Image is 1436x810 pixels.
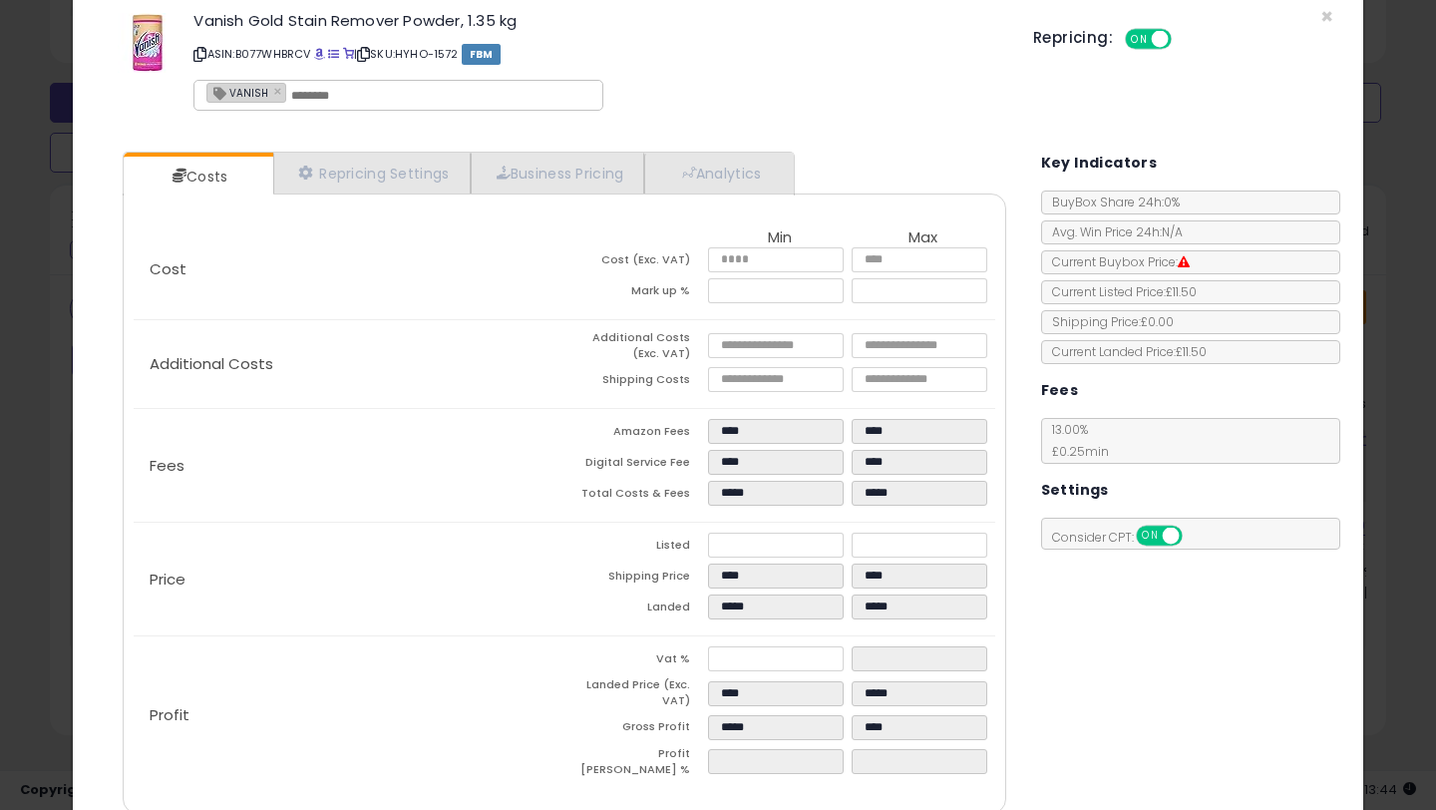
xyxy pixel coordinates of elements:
[564,450,708,481] td: Digital Service Fee
[1033,30,1113,46] h5: Repricing:
[564,677,708,714] td: Landed Price (Exc. VAT)
[1320,2,1333,31] span: ×
[564,646,708,677] td: Vat %
[1042,223,1183,240] span: Avg. Win Price 24h: N/A
[1042,194,1180,210] span: BuyBox Share 24h: 0%
[708,229,852,247] th: Min
[564,564,708,595] td: Shipping Price
[564,247,708,278] td: Cost (Exc. VAT)
[1042,443,1109,460] span: £0.25 min
[1178,256,1190,268] i: Suppressed Buy Box
[1042,283,1197,300] span: Current Listed Price: £11.50
[1042,313,1174,330] span: Shipping Price: £0.00
[644,153,792,194] a: Analytics
[273,153,471,194] a: Repricing Settings
[471,153,645,194] a: Business Pricing
[564,715,708,746] td: Gross Profit
[134,458,564,474] p: Fees
[1042,343,1207,360] span: Current Landed Price: £11.50
[343,46,354,62] a: Your listing only
[124,157,271,197] a: Costs
[328,46,339,62] a: All offer listings
[1042,253,1190,270] span: Current Buybox Price:
[1127,31,1152,48] span: ON
[193,38,1003,70] p: ASIN: B077WHBRCV | SKU: HYHO-1572
[1041,151,1158,176] h5: Key Indicators
[134,572,564,588] p: Price
[564,533,708,564] td: Listed
[564,367,708,398] td: Shipping Costs
[564,278,708,309] td: Mark up %
[1042,529,1209,546] span: Consider CPT:
[1042,421,1109,460] span: 13.00 %
[564,595,708,625] td: Landed
[193,13,1003,28] h3: Vanish Gold Stain Remover Powder, 1.35 kg
[1179,528,1211,545] span: OFF
[564,419,708,450] td: Amazon Fees
[134,707,564,723] p: Profit
[1169,31,1201,48] span: OFF
[314,46,325,62] a: BuyBox page
[1138,528,1163,545] span: ON
[273,82,285,100] a: ×
[118,13,178,73] img: 415vfb7GZjL._SL60_.jpg
[852,229,995,247] th: Max
[134,261,564,277] p: Cost
[207,84,268,101] span: VANISH
[134,356,564,372] p: Additional Costs
[1041,478,1109,503] h5: Settings
[462,44,502,65] span: FBM
[564,746,708,783] td: Profit [PERSON_NAME] %
[1041,378,1079,403] h5: Fees
[564,481,708,512] td: Total Costs & Fees
[564,330,708,367] td: Additional Costs (Exc. VAT)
